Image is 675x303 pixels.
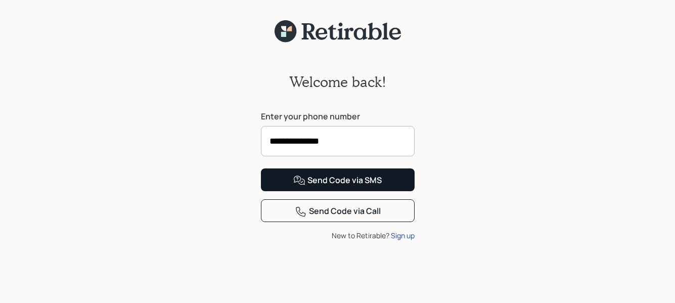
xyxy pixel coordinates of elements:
[261,230,415,241] div: New to Retirable?
[261,111,415,122] label: Enter your phone number
[261,199,415,222] button: Send Code via Call
[295,205,381,218] div: Send Code via Call
[289,73,386,91] h2: Welcome back!
[293,175,382,187] div: Send Code via SMS
[261,168,415,191] button: Send Code via SMS
[391,230,415,241] div: Sign up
